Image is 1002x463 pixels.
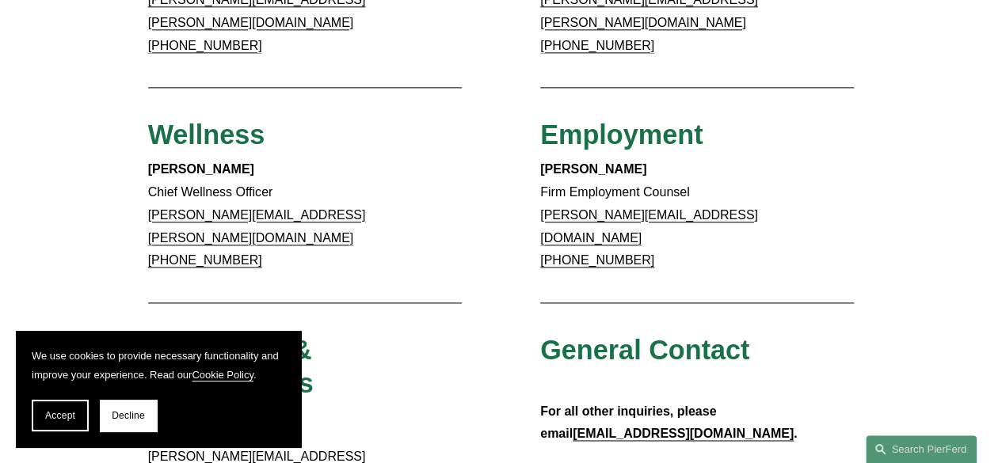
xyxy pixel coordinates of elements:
a: [EMAIL_ADDRESS][DOMAIN_NAME] [573,427,794,440]
strong: For all other inquiries, please email [540,404,720,441]
a: [PERSON_NAME][EMAIL_ADDRESS][DOMAIN_NAME] [540,208,758,245]
p: Firm Employment Counsel [540,158,854,272]
a: Cookie Policy [192,369,253,381]
a: [PHONE_NUMBER] [540,253,654,267]
a: [PERSON_NAME][EMAIL_ADDRESS][PERSON_NAME][DOMAIN_NAME] [148,208,366,245]
strong: . [794,427,797,440]
a: [PHONE_NUMBER] [148,39,262,52]
span: Employment [540,120,703,150]
span: Accept [45,410,75,421]
a: [PHONE_NUMBER] [540,39,654,52]
button: Accept [32,400,89,431]
strong: [PERSON_NAME] [540,162,646,176]
span: Decline [112,410,145,421]
button: Decline [100,400,157,431]
span: General Contact [540,335,749,365]
span: Wellness [148,120,265,150]
a: [PHONE_NUMBER] [148,253,262,267]
strong: [PERSON_NAME] [148,162,254,176]
p: We use cookies to provide necessary functionality and improve your experience. Read our . [32,347,285,384]
section: Cookie banner [16,331,301,447]
a: Search this site [866,435,977,463]
p: Chief Wellness Officer [148,158,462,272]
